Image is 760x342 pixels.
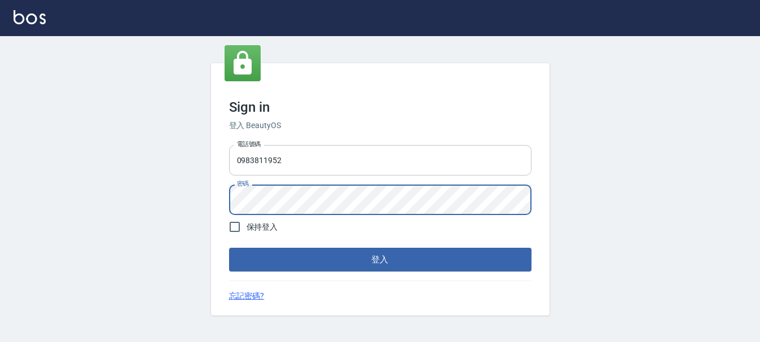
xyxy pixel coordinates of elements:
[237,140,261,148] label: 電話號碼
[247,221,278,233] span: 保持登入
[229,290,265,302] a: 忘記密碼?
[237,179,249,188] label: 密碼
[14,10,46,24] img: Logo
[229,120,531,131] h6: 登入 BeautyOS
[229,99,531,115] h3: Sign in
[229,248,531,271] button: 登入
